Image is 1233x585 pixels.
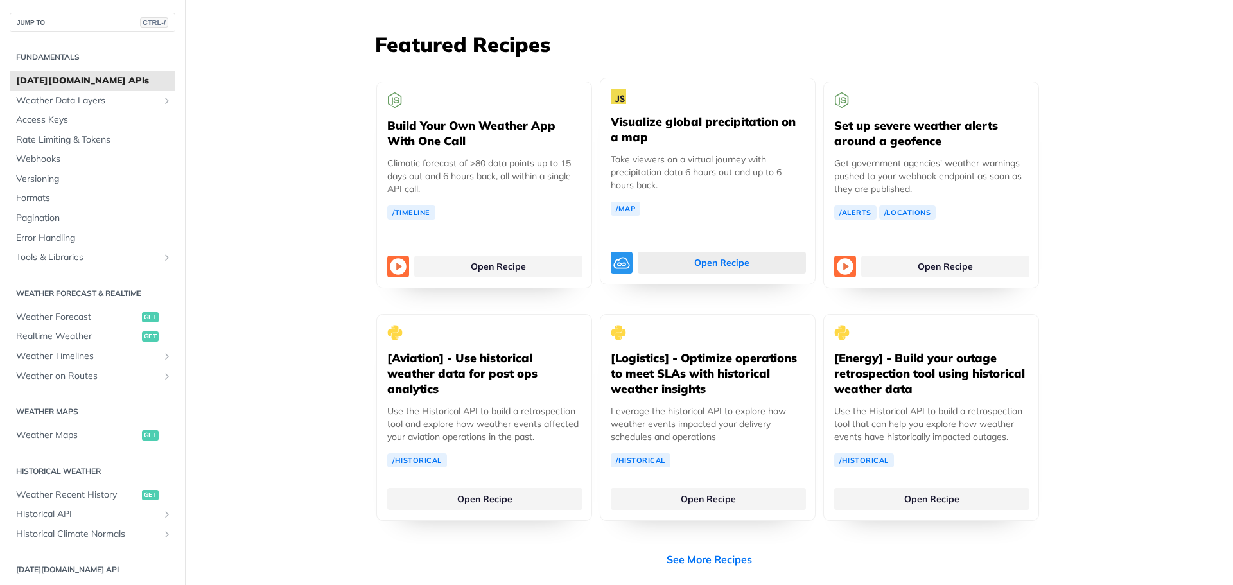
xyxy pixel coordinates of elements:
[16,153,172,166] span: Webhooks
[611,114,805,145] h5: Visualize global precipitation on a map
[10,209,175,228] a: Pagination
[10,308,175,327] a: Weather Forecastget
[834,405,1028,443] p: Use the Historical API to build a retrospection tool that can help you explore how weather events...
[387,205,435,220] a: /Timeline
[10,406,175,417] h2: Weather Maps
[162,351,172,362] button: Show subpages for Weather Timelines
[10,110,175,130] a: Access Keys
[16,134,172,146] span: Rate Limiting & Tokens
[611,405,805,443] p: Leverage the historical API to explore how weather events impacted your delivery schedules and op...
[16,212,172,225] span: Pagination
[10,505,175,524] a: Historical APIShow subpages for Historical API
[16,251,159,264] span: Tools & Libraries
[861,256,1029,277] a: Open Recipe
[16,489,139,502] span: Weather Recent History
[375,30,1043,58] h3: Featured Recipes
[16,192,172,205] span: Formats
[16,370,159,383] span: Weather on Routes
[611,153,805,191] p: Take viewers on a virtual journey with precipitation data 6 hours out and up to 6 hours back.
[10,51,175,63] h2: Fundamentals
[10,466,175,477] h2: Historical Weather
[611,351,805,397] h5: [Logistics] - Optimize operations to meet SLAs with historical weather insights
[10,564,175,575] h2: [DATE][DOMAIN_NAME] API
[834,453,894,467] a: /Historical
[834,488,1029,510] a: Open Recipe
[10,91,175,110] a: Weather Data LayersShow subpages for Weather Data Layers
[142,331,159,342] span: get
[162,509,172,520] button: Show subpages for Historical API
[162,252,172,263] button: Show subpages for Tools & Libraries
[142,312,159,322] span: get
[16,311,139,324] span: Weather Forecast
[387,351,581,397] h5: [Aviation] - Use historical weather data for post ops analytics
[387,118,581,149] h5: Build Your Own Weather App With One Call
[16,528,159,541] span: Historical Climate Normals
[142,430,159,441] span: get
[611,453,670,467] a: /Historical
[879,205,936,220] a: /Locations
[387,405,581,443] p: Use the Historical API to build a retrospection tool and explore how weather events affected your...
[16,232,172,245] span: Error Handling
[10,229,175,248] a: Error Handling
[10,525,175,544] a: Historical Climate NormalsShow subpages for Historical Climate Normals
[10,327,175,346] a: Realtime Weatherget
[10,485,175,505] a: Weather Recent Historyget
[834,118,1028,149] h5: Set up severe weather alerts around a geofence
[10,347,175,366] a: Weather TimelinesShow subpages for Weather Timelines
[387,157,581,195] p: Climatic forecast of >80 data points up to 15 days out and 6 hours back, all within a single API ...
[387,488,582,510] a: Open Recipe
[10,150,175,169] a: Webhooks
[638,252,806,274] a: Open Recipe
[10,288,175,299] h2: Weather Forecast & realtime
[142,490,159,500] span: get
[667,552,752,567] a: See More Recipes
[16,330,139,343] span: Realtime Weather
[16,350,159,363] span: Weather Timelines
[16,173,172,186] span: Versioning
[16,74,172,87] span: [DATE][DOMAIN_NAME] APIs
[834,351,1028,397] h5: [Energy] - Build your outage retrospection tool using historical weather data
[387,453,447,467] a: /Historical
[10,170,175,189] a: Versioning
[10,71,175,91] a: [DATE][DOMAIN_NAME] APIs
[611,202,640,216] a: /Map
[10,367,175,386] a: Weather on RoutesShow subpages for Weather on Routes
[140,17,168,28] span: CTRL-/
[834,205,877,220] a: /Alerts
[16,114,172,127] span: Access Keys
[162,96,172,106] button: Show subpages for Weather Data Layers
[10,189,175,208] a: Formats
[834,157,1028,195] p: Get government agencies' weather warnings pushed to your webhook endpoint as soon as they are pub...
[162,371,172,381] button: Show subpages for Weather on Routes
[16,94,159,107] span: Weather Data Layers
[414,256,582,277] a: Open Recipe
[16,429,139,442] span: Weather Maps
[611,488,806,510] a: Open Recipe
[10,13,175,32] button: JUMP TOCTRL-/
[10,426,175,445] a: Weather Mapsget
[162,529,172,539] button: Show subpages for Historical Climate Normals
[10,130,175,150] a: Rate Limiting & Tokens
[16,508,159,521] span: Historical API
[10,248,175,267] a: Tools & LibrariesShow subpages for Tools & Libraries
